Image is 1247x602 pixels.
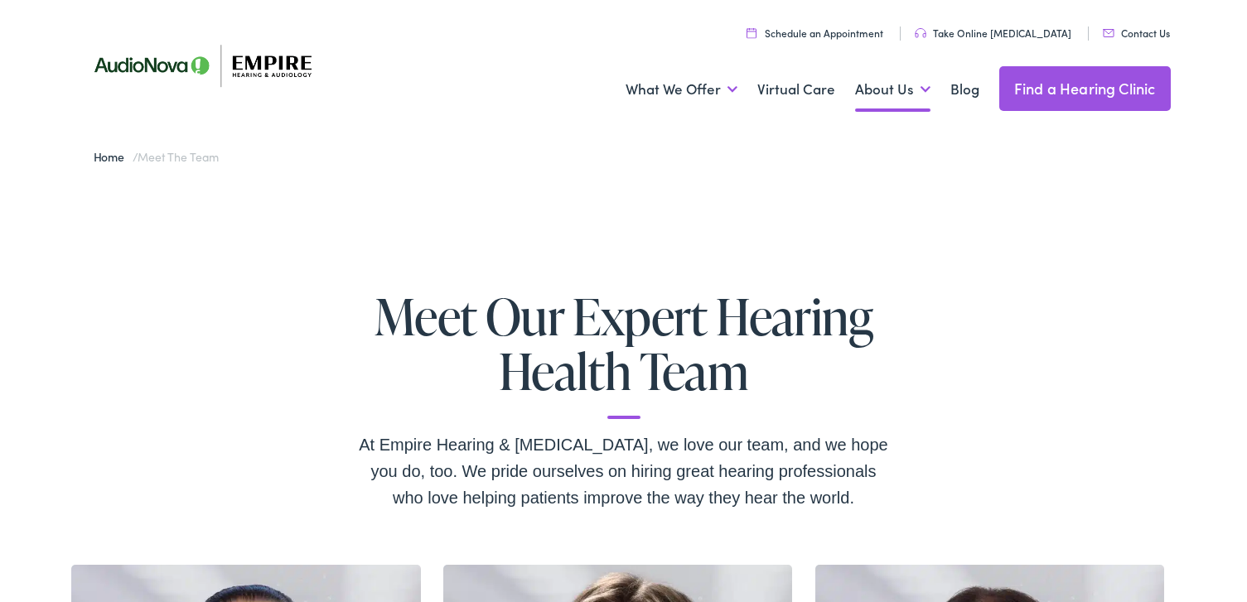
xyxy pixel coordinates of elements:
[1103,26,1170,40] a: Contact Us
[999,66,1171,111] a: Find a Hearing Clinic
[138,148,218,165] span: Meet the Team
[747,26,883,40] a: Schedule an Appointment
[747,27,756,38] img: utility icon
[855,59,930,120] a: About Us
[915,26,1071,40] a: Take Online [MEDICAL_DATA]
[359,289,889,419] h1: Meet Our Expert Hearing Health Team
[915,28,926,38] img: utility icon
[359,431,889,511] div: At Empire Hearing & [MEDICAL_DATA], we love our team, and we hope you do, too. We pride ourselves...
[950,59,979,120] a: Blog
[626,59,737,120] a: What We Offer
[94,148,219,165] span: /
[757,59,835,120] a: Virtual Care
[94,148,133,165] a: Home
[1103,29,1114,37] img: utility icon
